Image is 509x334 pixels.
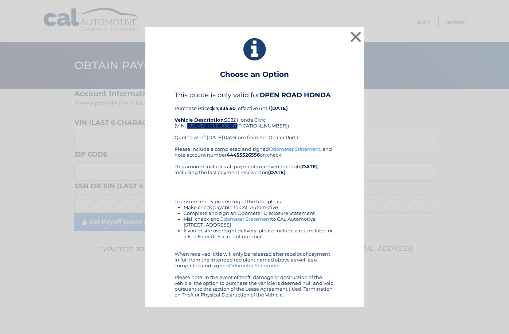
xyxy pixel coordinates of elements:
[184,216,335,228] li: Mail check and to CAL Automotive, [STREET_ADDRESS]
[268,169,286,175] b: [DATE]
[175,146,335,298] div: Please include a completed and signed , and note account number on check. This amount includes al...
[349,30,363,44] button: ×
[184,228,335,239] li: If you desire overnight delivery, please include a return label or a Fed Ex or UPS account number.
[220,216,271,222] a: Odometer Statement
[184,204,335,210] li: Make check payable to CAL Automotive
[211,105,236,111] b: $17,835.50
[300,164,318,169] b: [DATE]
[227,152,260,158] b: 44455526556
[269,146,320,152] a: Odometer Statement
[270,105,288,111] b: [DATE]
[220,70,289,83] h3: Choose an Option
[259,91,331,99] b: OPEN ROAD HONDA
[184,210,335,216] li: Complete and sign an Odometer Disclosure Statement
[175,91,335,146] div: Purchase Price: , effective until 2022 Honda Civic (VIN: [US_VEHICLE_IDENTIFICATION_NUMBER]) Quot...
[175,91,335,99] h4: This quote is only valid for
[175,117,225,123] strong: Vehicle Description:
[229,263,280,268] a: Odometer Statement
